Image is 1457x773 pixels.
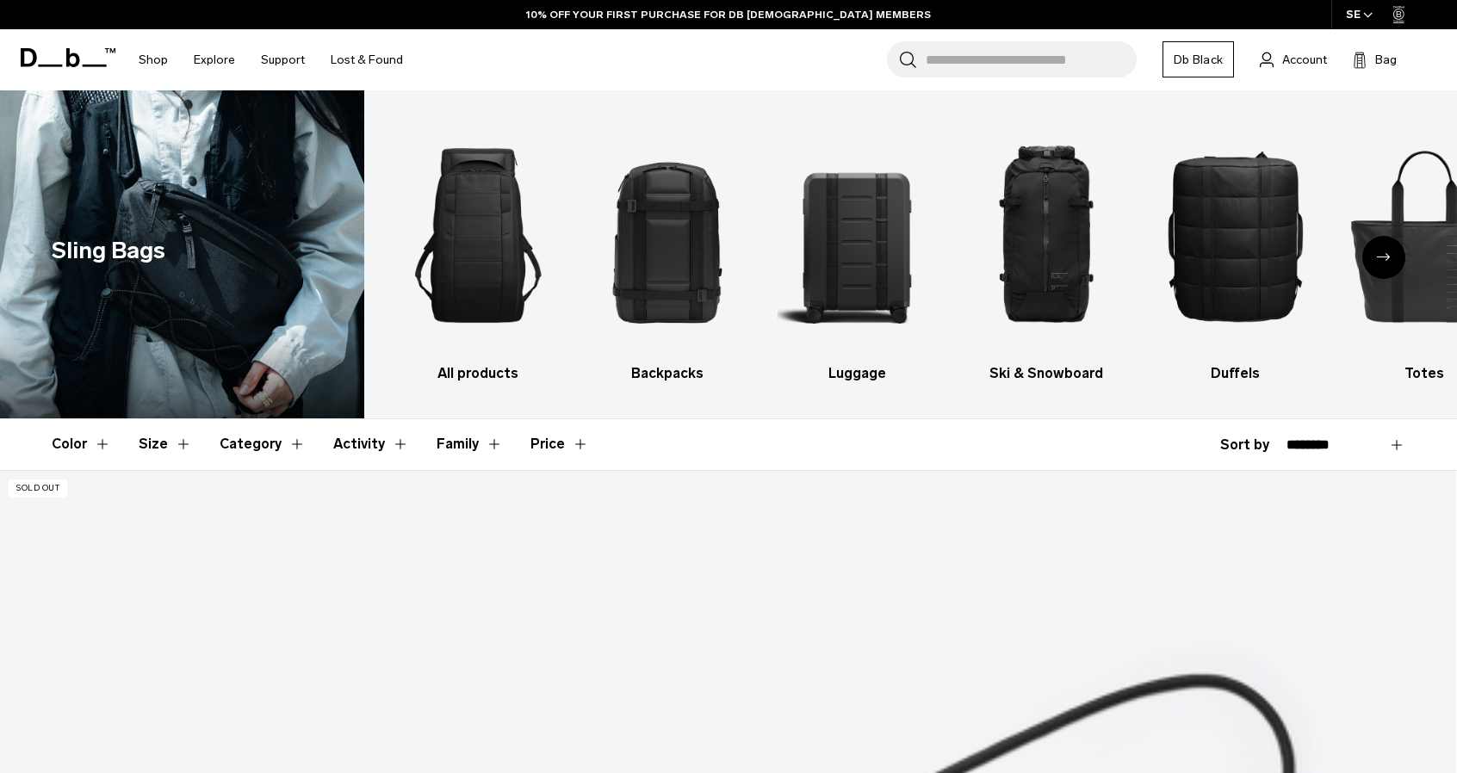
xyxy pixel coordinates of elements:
a: Db All products [399,116,558,384]
button: Toggle Filter [139,419,192,469]
h3: Ski & Snowboard [966,363,1125,384]
img: Db [966,116,1125,355]
span: Account [1282,51,1327,69]
a: Shop [139,29,168,90]
button: Bag [1353,49,1397,70]
p: Sold Out [9,479,67,498]
a: Account [1260,49,1327,70]
a: Db Duffels [1156,116,1315,384]
img: Db [1156,116,1315,355]
h3: Backpacks [588,363,747,384]
div: Next slide [1362,236,1405,279]
a: Db Backpacks [588,116,747,384]
img: Db [399,116,558,355]
a: Explore [194,29,235,90]
span: Bag [1375,51,1397,69]
a: Db Black [1162,41,1234,77]
button: Toggle Filter [52,419,111,469]
li: 3 / 10 [778,116,937,384]
button: Toggle Filter [437,419,503,469]
li: 4 / 10 [966,116,1125,384]
img: Db [778,116,937,355]
nav: Main Navigation [126,29,416,90]
h3: All products [399,363,558,384]
img: Db [588,116,747,355]
button: Toggle Filter [220,419,306,469]
button: Toggle Filter [333,419,409,469]
a: Lost & Found [331,29,403,90]
h1: Sling Bags [52,233,165,269]
li: 5 / 10 [1156,116,1315,384]
a: Db Ski & Snowboard [966,116,1125,384]
a: Db Luggage [778,116,937,384]
a: 10% OFF YOUR FIRST PURCHASE FOR DB [DEMOGRAPHIC_DATA] MEMBERS [526,7,931,22]
li: 2 / 10 [588,116,747,384]
h3: Duffels [1156,363,1315,384]
h3: Luggage [778,363,937,384]
button: Toggle Price [530,419,589,469]
a: Support [261,29,305,90]
li: 1 / 10 [399,116,558,384]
